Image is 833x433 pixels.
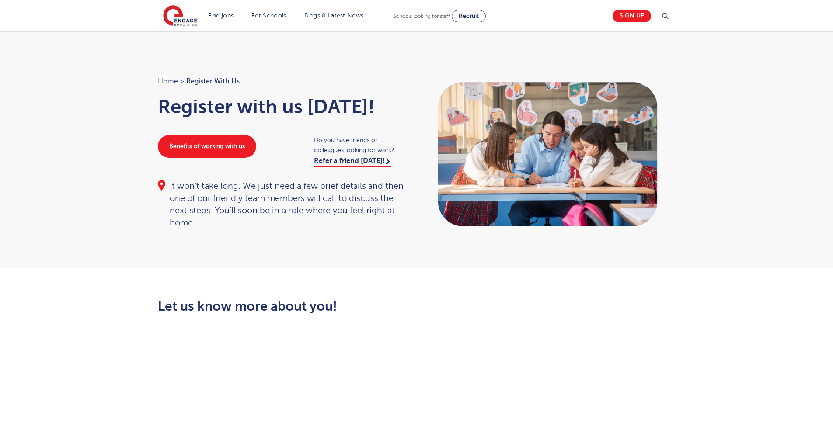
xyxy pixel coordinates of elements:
[251,12,286,19] a: For Schools
[158,77,178,85] a: Home
[158,96,408,118] h1: Register with us [DATE]!
[304,12,364,19] a: Blogs & Latest News
[314,135,408,155] span: Do you have friends or colleagues looking for work?
[208,12,234,19] a: Find jobs
[163,5,197,27] img: Engage Education
[186,76,240,87] span: Register with us
[613,10,651,22] a: Sign up
[452,10,486,22] a: Recruit
[158,180,408,229] div: It won’t take long. We just need a few brief details and then one of our friendly team members wi...
[459,13,479,19] span: Recruit
[158,299,498,314] h2: Let us know more about you!
[314,157,391,167] a: Refer a friend [DATE]!
[158,76,408,87] nav: breadcrumb
[180,77,184,85] span: >
[394,13,450,19] span: Schools looking for staff
[158,135,256,158] a: Benefits of working with us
